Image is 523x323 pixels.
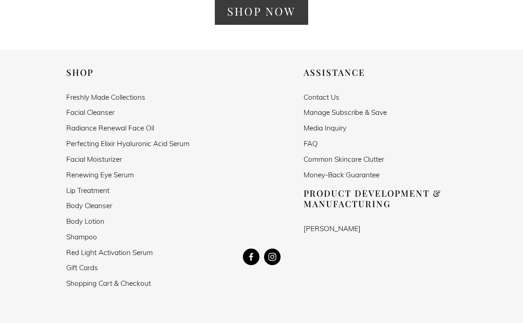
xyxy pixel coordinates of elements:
a: Money-Back Guarantee [304,171,379,179]
a: Perfecting Elixir Hyaluronic Acid Serum [66,140,190,147]
iframe: fb:like Facebook Social Plugin [222,294,302,307]
a: Freshly Made Collections [66,93,145,101]
a: Facial Moisturizer [66,155,122,163]
a: Media Inquiry [304,124,346,132]
a: FAQ [304,140,318,147]
a: Shampoo [66,233,97,241]
a: Manage Subscribe & Save [304,108,387,116]
a: Common Skincare Clutter [304,155,384,163]
h2: Assistance [304,67,457,78]
a: Renewing Eye Serum [66,171,134,179]
a: Shopping Cart & Checkout [66,279,151,287]
h2: Shop [66,67,219,78]
a: Contact Us [304,93,339,101]
a: Radiance Renewal Face Oil [66,124,154,132]
a: Body Cleanser [66,202,112,210]
h2: Product Development & Manufacturing [304,188,457,209]
a: Facial Cleanser [66,108,115,116]
a: Lip Treatment [66,187,109,194]
a: Kevin Lesser [243,249,259,265]
a: [PERSON_NAME] [304,225,361,232]
a: Instagram [264,249,281,265]
a: Body Lotion [66,217,104,225]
